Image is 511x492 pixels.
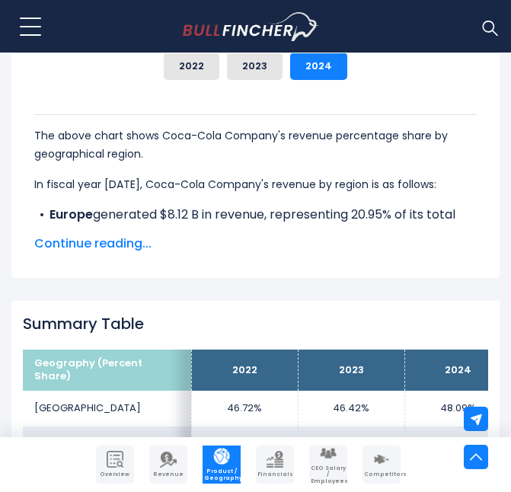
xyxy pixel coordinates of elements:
td: 46.72% [191,391,298,427]
b: Europe [50,206,93,223]
td: [GEOGRAPHIC_DATA] [23,391,191,427]
th: 2024 [404,350,511,391]
img: Bullfincher logo [183,12,319,41]
a: Go to homepage [183,12,347,41]
a: Company Financials [256,446,294,484]
th: Geography (Percent Share) [23,350,191,391]
p: In fiscal year [DATE], Coca-Cola Company's revenue by region is as follows: [34,175,477,193]
a: Company Employees [309,446,347,484]
button: 2024 [290,53,347,80]
td: 20.95% [404,427,511,462]
a: Company Revenue [149,446,187,484]
td: 22.35% [298,427,404,462]
p: The above chart shows Coca-Cola Company's revenue percentage share by geographical region. [34,126,477,163]
th: 2023 [298,350,404,391]
h2: Summary Table [23,315,488,333]
span: Product / Geography [204,468,239,481]
td: Europe [23,427,191,462]
span: Revenue [151,471,186,478]
a: Company Product/Geography [203,446,241,484]
span: Financials [257,471,292,478]
td: 48.09% [404,391,511,427]
span: Overview [97,471,133,478]
button: 2023 [227,53,283,80]
li: generated $8.12 B in revenue, representing 20.95% of its total revenue. [34,206,477,242]
span: Continue reading... [34,235,477,253]
div: The for Coca-Cola Company is the [GEOGRAPHIC_DATA], which represents 48.09% of its total revenue.... [34,114,477,443]
span: Competitors [364,471,399,478]
td: 22.42% [191,427,298,462]
th: 2022 [191,350,298,391]
button: 2022 [164,53,219,80]
span: CEO Salary / Employees [311,465,346,484]
td: 46.42% [298,391,404,427]
a: Company Overview [96,446,134,484]
a: Company Competitors [362,446,401,484]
